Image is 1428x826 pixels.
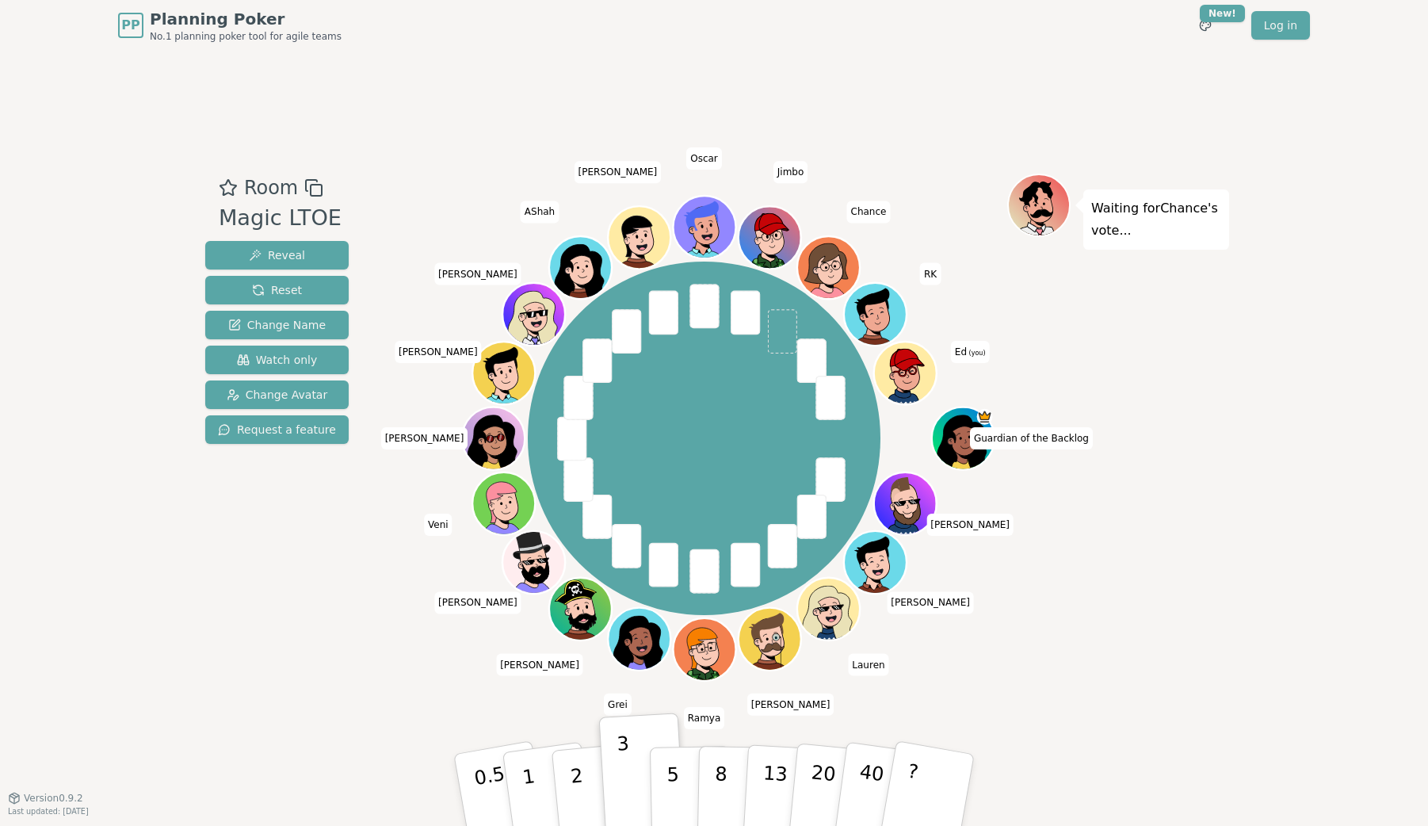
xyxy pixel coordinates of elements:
span: Watch only [237,352,318,368]
p: Waiting for Chance 's vote... [1091,197,1221,242]
span: Click to change your name [684,707,725,729]
div: New! [1200,5,1245,22]
a: PPPlanning PokerNo.1 planning poker tool for agile teams [118,8,342,43]
button: Version0.9.2 [8,792,83,805]
button: Watch only [205,346,349,374]
span: Click to change your name [686,147,722,170]
button: Change Name [205,311,349,339]
span: Click to change your name [848,654,888,676]
span: No.1 planning poker tool for agile teams [150,30,342,43]
span: Planning Poker [150,8,342,30]
span: Request a feature [218,422,336,438]
button: Click to change your avatar [876,344,934,403]
button: Add as favourite [219,174,238,202]
span: Guardian of the Backlog is the host [976,409,992,425]
span: Click to change your name [847,201,891,223]
span: Click to change your name [951,341,990,363]
span: Click to change your name [887,591,974,614]
span: Change Avatar [227,387,328,403]
span: Click to change your name [970,427,1093,449]
span: Click to change your name [395,341,482,363]
button: New! [1191,11,1220,40]
span: (you) [967,350,986,357]
button: Reveal [205,241,349,270]
span: Reveal [249,247,305,263]
span: Click to change your name [747,694,834,716]
span: PP [121,16,139,35]
span: Click to change your name [434,591,521,614]
span: Click to change your name [521,201,559,223]
span: Click to change your name [434,263,521,285]
span: Click to change your name [496,654,583,676]
span: Click to change your name [926,514,1014,536]
span: Change Name [228,317,326,333]
button: Change Avatar [205,380,349,409]
a: Log in [1251,11,1310,40]
span: Version 0.9.2 [24,792,83,805]
span: Click to change your name [381,427,468,449]
span: Click to change your name [604,694,632,716]
div: Magic LTOE [219,202,342,235]
span: Click to change your name [773,161,808,183]
p: 3 [617,732,634,819]
span: Click to change your name [575,161,662,183]
span: Click to change your name [424,514,452,536]
span: Room [244,174,298,202]
button: Reset [205,276,349,304]
span: Reset [252,282,302,298]
span: Click to change your name [920,263,941,285]
button: Request a feature [205,415,349,444]
span: Last updated: [DATE] [8,807,89,816]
